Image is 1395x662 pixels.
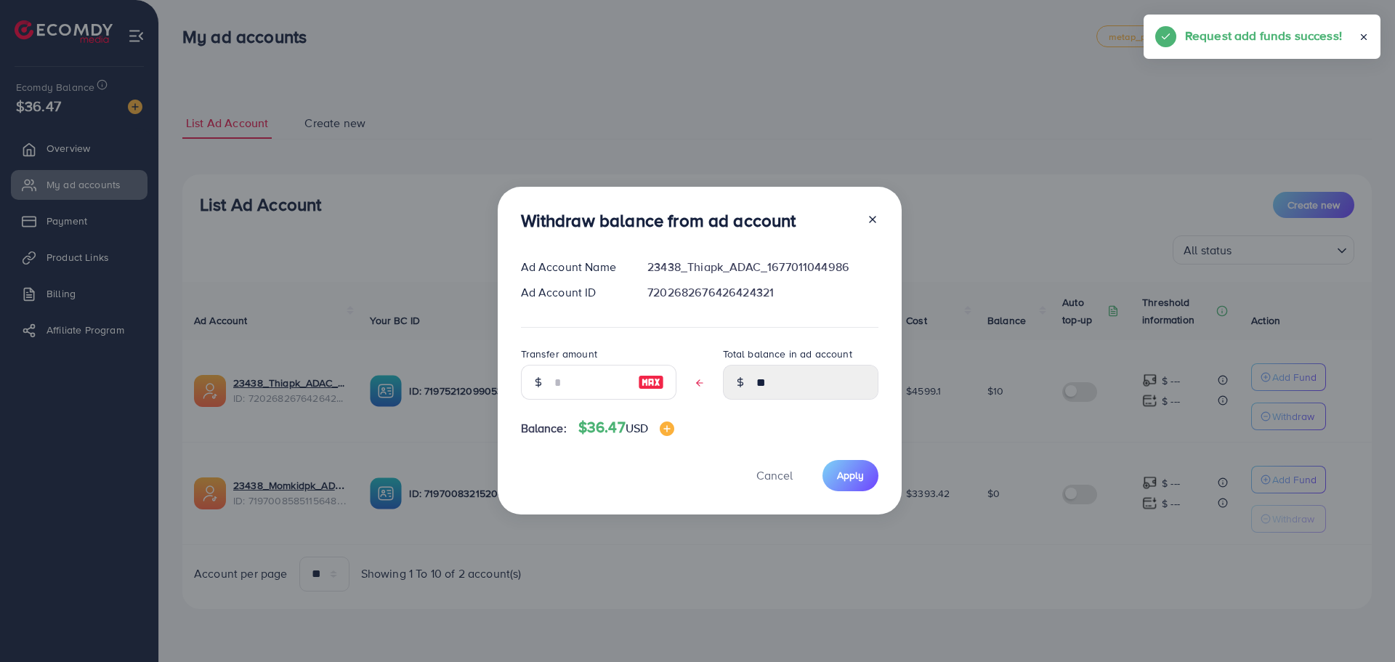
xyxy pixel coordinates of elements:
img: image [660,421,674,436]
img: image [638,374,664,391]
label: Total balance in ad account [723,347,852,361]
button: Cancel [738,460,811,491]
div: Ad Account ID [509,284,636,301]
label: Transfer amount [521,347,597,361]
div: 23438_Thiapk_ADAC_1677011044986 [636,259,889,275]
button: Apply [822,460,878,491]
h4: $36.47 [578,419,674,437]
span: Cancel [756,467,793,483]
div: Ad Account Name [509,259,636,275]
span: USD [626,420,648,436]
div: 7202682676426424321 [636,284,889,301]
span: Balance: [521,420,567,437]
iframe: Chat [1333,597,1384,651]
h3: Withdraw balance from ad account [521,210,796,231]
span: Apply [837,468,864,483]
h5: Request add funds success! [1185,26,1342,45]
